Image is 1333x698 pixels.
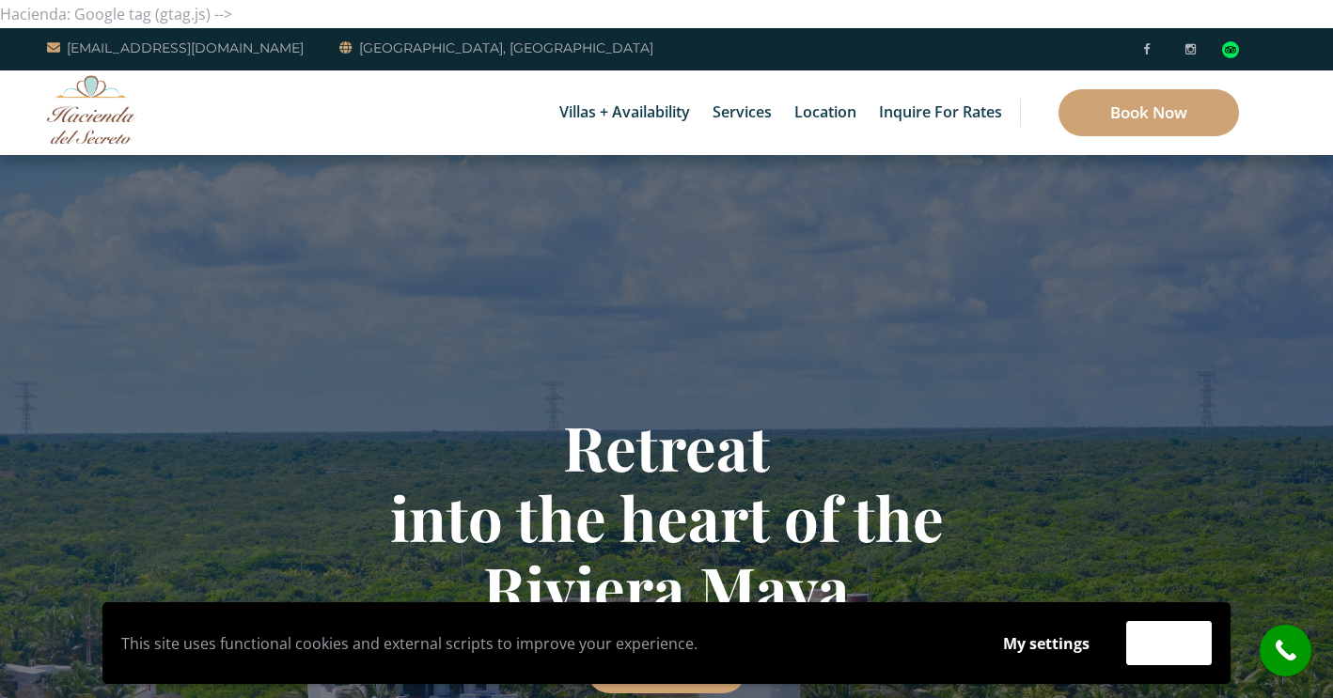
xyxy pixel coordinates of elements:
a: call [1260,625,1311,676]
a: Inquire for Rates [870,70,1012,155]
h1: Retreat into the heart of the Riviera Maya [117,411,1216,623]
a: Villas + Availability [550,70,699,155]
div: Read traveler reviews on Tripadvisor [1222,41,1239,58]
button: Accept [1126,621,1212,665]
a: [GEOGRAPHIC_DATA], [GEOGRAPHIC_DATA] [339,37,653,59]
a: Book Now [1059,89,1239,136]
a: Services [703,70,781,155]
p: This site uses functional cookies and external scripts to improve your experience. [121,629,966,658]
img: Tripadvisor_logomark.svg [1222,41,1239,58]
i: call [1264,629,1307,672]
img: Awesome Logo [47,75,136,144]
button: My settings [985,622,1107,665]
a: [EMAIL_ADDRESS][DOMAIN_NAME] [47,37,304,59]
a: Location [785,70,866,155]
